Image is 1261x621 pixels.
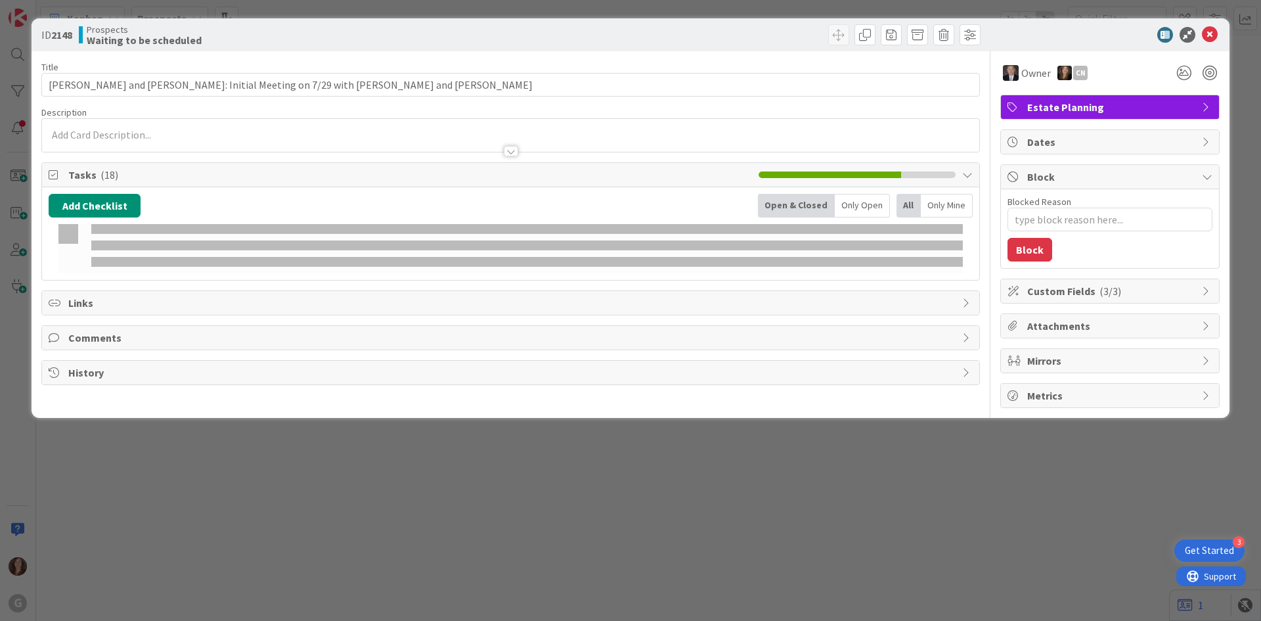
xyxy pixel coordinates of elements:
[1073,66,1088,80] div: CN
[41,61,58,73] label: Title
[1003,65,1019,81] img: BG
[1027,388,1195,403] span: Metrics
[1021,65,1051,81] span: Owner
[51,28,72,41] b: 2148
[41,106,87,118] span: Description
[68,167,752,183] span: Tasks
[921,194,973,218] div: Only Mine
[1027,134,1195,150] span: Dates
[1233,536,1245,548] div: 3
[1007,196,1071,208] label: Blocked Reason
[1027,169,1195,185] span: Block
[1027,283,1195,299] span: Custom Fields
[68,365,956,380] span: History
[1185,544,1234,557] div: Get Started
[1007,238,1052,262] button: Block
[1027,318,1195,334] span: Attachments
[28,2,60,18] span: Support
[41,27,72,43] span: ID
[68,295,956,311] span: Links
[1027,353,1195,369] span: Mirrors
[41,73,980,97] input: type card name here...
[100,168,118,181] span: ( 18 )
[49,194,141,218] button: Add Checklist
[68,330,956,346] span: Comments
[1027,99,1195,115] span: Estate Planning
[87,35,202,45] b: Waiting to be scheduled
[1099,285,1121,298] span: ( 3/3 )
[758,194,835,218] div: Open & Closed
[1174,540,1245,562] div: Open Get Started checklist, remaining modules: 3
[87,24,202,35] span: Prospects
[1057,66,1072,80] img: SB
[835,194,890,218] div: Only Open
[896,194,921,218] div: All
